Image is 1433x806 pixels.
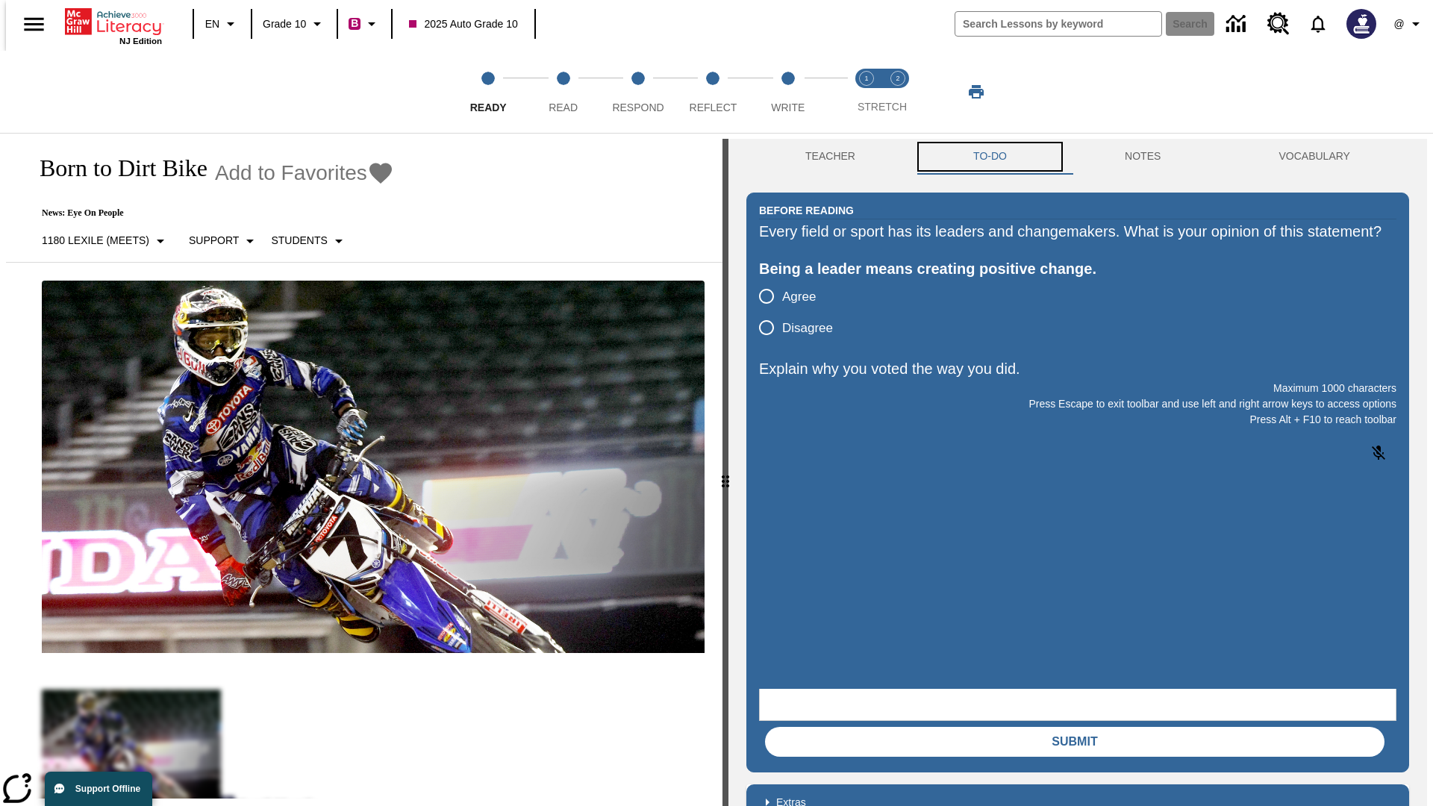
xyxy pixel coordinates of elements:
div: reading [6,139,722,799]
button: Respond step 3 of 5 [595,51,681,133]
button: Support Offline [45,772,152,806]
p: Press Escape to exit toolbar and use left and right arrow keys to access options [759,396,1396,412]
button: Write step 5 of 5 [745,51,831,133]
div: Being a leader means creating positive change. [759,257,1396,281]
button: Print [952,78,1000,105]
span: Disagree [782,319,833,338]
span: Read [549,101,578,113]
p: 1180 Lexile (Meets) [42,233,149,249]
div: poll [759,281,845,343]
span: Agree [782,287,816,307]
span: Write [771,101,805,113]
span: NJ Edition [119,37,162,46]
a: Data Center [1217,4,1258,45]
img: Motocross racer James Stewart flies through the air on his dirt bike. [42,281,705,654]
a: Resource Center, Will open in new tab [1258,4,1299,44]
button: TO-DO [914,139,1066,175]
div: Home [65,5,162,46]
p: Press Alt + F10 to reach toolbar [759,412,1396,428]
div: Press Enter or Spacebar and then press right and left arrow keys to move the slider [722,139,728,806]
button: Profile/Settings [1385,10,1433,37]
span: Add to Favorites [215,161,367,185]
button: Click to activate and allow voice recognition [1361,435,1396,471]
h2: Before Reading [759,202,854,219]
p: Students [271,233,327,249]
span: Grade 10 [263,16,306,32]
span: Reflect [690,101,737,113]
span: STRETCH [858,101,907,113]
text: 1 [864,75,868,82]
div: activity [728,139,1427,806]
div: Every field or sport has its leaders and changemakers. What is your opinion of this statement? [759,219,1396,243]
button: Open side menu [12,2,56,46]
span: Respond [612,101,664,113]
p: Support [189,233,239,249]
button: Stretch Read step 1 of 2 [845,51,888,133]
span: 2025 Auto Grade 10 [409,16,517,32]
button: Reflect step 4 of 5 [669,51,756,133]
span: Support Offline [75,784,140,794]
button: Ready step 1 of 5 [445,51,531,133]
div: Instructional Panel Tabs [746,139,1409,175]
button: Boost Class color is violet red. Change class color [343,10,387,37]
span: B [351,14,358,33]
button: Select Lexile, 1180 Lexile (Meets) [36,228,175,254]
p: News: Eye On People [24,207,394,219]
img: Avatar [1346,9,1376,39]
button: Language: EN, Select a language [199,10,246,37]
button: Select a new avatar [1337,4,1385,43]
span: @ [1393,16,1404,32]
span: EN [205,16,219,32]
h1: Born to Dirt Bike [24,154,207,182]
button: Teacher [746,139,914,175]
button: Select Student [265,228,353,254]
button: VOCABULARY [1220,139,1409,175]
button: Stretch Respond step 2 of 2 [876,51,920,133]
button: Scaffolds, Support [183,228,265,254]
p: Explain why you voted the way you did. [759,357,1396,381]
button: Read step 2 of 5 [519,51,606,133]
p: Maximum 1000 characters [759,381,1396,396]
button: Submit [765,727,1384,757]
span: Ready [470,101,507,113]
button: Grade: Grade 10, Select a grade [257,10,332,37]
input: search field [955,12,1161,36]
text: 2 [896,75,899,82]
body: Explain why you voted the way you did. Maximum 1000 characters Press Alt + F10 to reach toolbar P... [6,12,218,25]
button: NOTES [1066,139,1220,175]
button: Add to Favorites - Born to Dirt Bike [215,160,394,186]
a: Notifications [1299,4,1337,43]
